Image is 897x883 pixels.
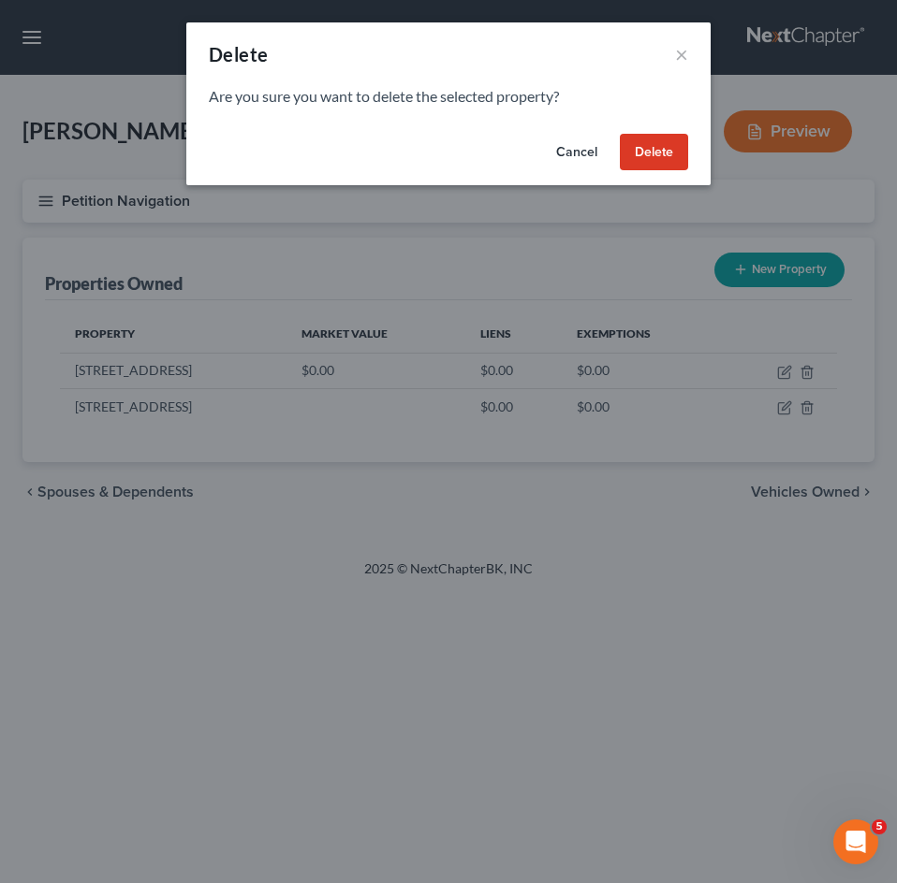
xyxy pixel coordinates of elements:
[209,86,688,108] p: Are you sure you want to delete the selected property?
[675,43,688,65] button: ×
[541,134,612,171] button: Cancel
[833,819,878,864] iframe: Intercom live chat
[620,134,688,171] button: Delete
[209,41,268,67] div: Delete
[872,819,887,834] span: 5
